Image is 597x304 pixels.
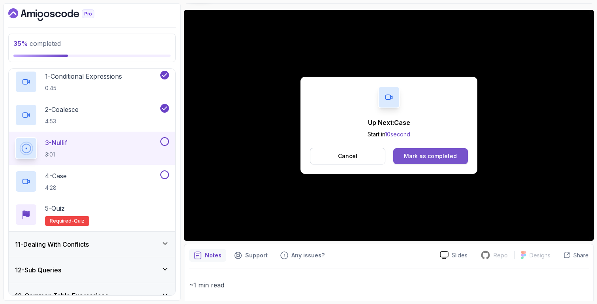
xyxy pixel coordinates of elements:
span: completed [13,40,61,47]
button: 1-Conditional Expressions0:45 [15,71,169,93]
h3: 11 - Dealing With Conflicts [15,240,89,249]
h3: 12 - Sub Queries [15,265,61,275]
span: quiz [74,218,84,224]
p: Notes [205,251,222,259]
a: Dashboard [8,8,113,21]
p: Share [573,251,589,259]
p: Cancel [338,152,357,160]
button: 11-Dealing With Conflicts [9,232,175,257]
p: Support [245,251,268,259]
button: notes button [189,249,226,262]
span: Required- [50,218,74,224]
p: 4 - Case [45,171,67,181]
p: 3:01 [45,151,67,159]
p: 2 - Coalesce [45,105,79,114]
button: 2-Coalesce4:53 [15,104,169,126]
p: 4:53 [45,117,79,125]
p: Slides [452,251,467,259]
p: Up Next: Case [368,118,410,127]
p: Designs [529,251,550,259]
p: 4:28 [45,184,67,192]
p: Repo [494,251,508,259]
button: Cancel [310,148,385,164]
p: Start in [368,130,410,138]
div: Mark as completed [404,152,457,160]
span: 10 second [385,131,410,138]
p: Any issues? [291,251,325,259]
p: 5 - Quiz [45,204,65,213]
button: 12-Sub Queries [9,257,175,283]
p: ~1 min read [189,279,589,291]
a: Slides [434,251,474,259]
p: 0:45 [45,84,122,92]
button: 3-Nullif3:01 [15,137,169,159]
button: 4-Case4:28 [15,170,169,193]
iframe: To enrich screen reader interactions, please activate Accessibility in Grammarly extension settings [184,10,594,241]
button: 5-QuizRequired-quiz [15,204,169,226]
button: Support button [229,249,272,262]
p: 3 - Nullif [45,138,67,147]
button: Feedback button [276,249,329,262]
h3: 13 - Common Table Expressions [15,291,108,300]
button: Share [557,251,589,259]
button: Mark as completed [393,148,468,164]
p: 1 - Conditional Expressions [45,72,122,81]
span: 35 % [13,40,28,47]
